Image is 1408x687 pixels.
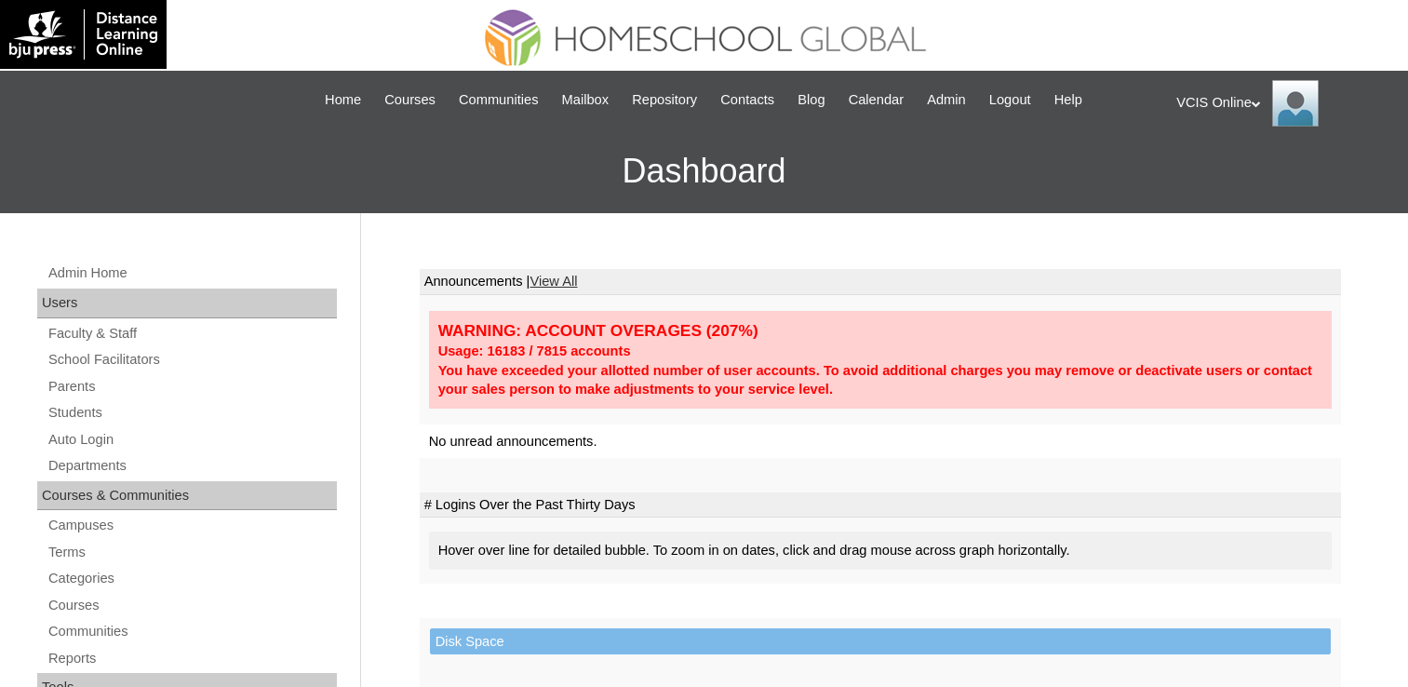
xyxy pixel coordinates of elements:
a: Contacts [711,89,784,111]
a: Logout [980,89,1040,111]
span: Help [1054,89,1082,111]
span: Contacts [720,89,774,111]
div: Courses & Communities [37,481,337,511]
a: Campuses [47,514,337,537]
td: Announcements | [420,269,1341,295]
a: Courses [375,89,445,111]
a: View All [530,274,577,289]
a: Auto Login [47,428,337,451]
div: Users [37,289,337,318]
strong: Usage: 16183 / 7815 accounts [438,343,631,358]
a: Departments [47,454,337,478]
span: Admin [927,89,966,111]
span: Logout [989,89,1031,111]
a: Communities [47,620,337,643]
span: Blog [798,89,825,111]
a: Reports [47,647,337,670]
a: Repository [623,89,706,111]
span: Mailbox [562,89,610,111]
a: Terms [47,541,337,564]
div: WARNING: ACCOUNT OVERAGES (207%) [438,320,1322,342]
div: You have exceeded your allotted number of user accounts. To avoid additional charges you may remo... [438,361,1322,399]
a: Courses [47,594,337,617]
td: No unread announcements. [420,424,1341,459]
div: Hover over line for detailed bubble. To zoom in on dates, click and drag mouse across graph horiz... [429,532,1332,570]
span: Courses [384,89,436,111]
a: Admin Home [47,262,337,285]
a: Calendar [839,89,913,111]
span: Calendar [849,89,904,111]
td: Disk Space [430,628,1331,655]
a: Blog [788,89,834,111]
a: Categories [47,567,337,590]
img: logo-white.png [9,9,157,60]
h3: Dashboard [9,129,1399,213]
a: School Facilitators [47,348,337,371]
div: VCIS Online [1176,80,1389,127]
a: Admin [918,89,975,111]
img: VCIS Online Admin [1272,80,1319,127]
a: Parents [47,375,337,398]
a: Help [1045,89,1092,111]
a: Communities [449,89,548,111]
span: Communities [459,89,539,111]
a: Mailbox [553,89,619,111]
a: Home [315,89,370,111]
span: Repository [632,89,697,111]
a: Faculty & Staff [47,322,337,345]
a: Students [47,401,337,424]
span: Home [325,89,361,111]
td: # Logins Over the Past Thirty Days [420,492,1341,519]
